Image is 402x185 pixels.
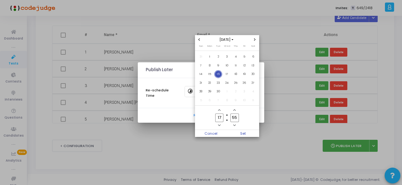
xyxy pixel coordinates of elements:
span: Sun [199,44,203,48]
span: 17 [223,70,231,78]
span: 3 [241,88,248,96]
td: September 19, 2025 [240,70,249,79]
button: Minus a minute [232,123,237,128]
span: 2 [214,53,222,61]
span: 11 [232,62,240,70]
th: Saturday [249,44,258,50]
td: October 3, 2025 [240,87,249,96]
td: August 31, 2025 [197,52,205,61]
td: September 29, 2025 [205,87,214,96]
td: September 23, 2025 [214,79,223,88]
span: 21 [197,79,205,87]
td: September 8, 2025 [205,61,214,70]
span: 4 [249,88,257,96]
span: 7 [214,96,222,104]
span: 19 [241,70,248,78]
span: 14 [197,70,205,78]
span: 1 [206,53,214,61]
span: 20 [249,70,257,78]
span: 26 [241,79,248,87]
span: Thu [234,44,238,48]
td: October 9, 2025 [231,96,240,105]
td: September 26, 2025 [240,79,249,88]
th: Tuesday [214,44,223,50]
th: Monday [205,44,214,50]
button: Add a minute [232,108,237,113]
td: September 4, 2025 [231,52,240,61]
th: Sunday [197,44,205,50]
td: October 10, 2025 [240,96,249,105]
span: 1 [223,88,231,96]
span: 23 [214,79,222,87]
span: 11 [249,96,257,104]
span: 8 [206,62,214,70]
span: 29 [206,88,214,96]
span: 28 [197,88,205,96]
button: Cancel [195,130,227,137]
th: Thursday [231,44,240,50]
th: Wednesday [223,44,232,50]
td: September 20, 2025 [249,70,258,79]
td: September 9, 2025 [214,61,223,70]
span: 16 [214,70,222,78]
td: September 21, 2025 [197,79,205,88]
td: September 5, 2025 [240,52,249,61]
td: September 28, 2025 [197,87,205,96]
td: September 22, 2025 [205,79,214,88]
td: September 30, 2025 [214,87,223,96]
span: 31 [197,53,205,61]
span: Tue [216,44,221,48]
td: September 27, 2025 [249,79,258,88]
span: 15 [206,70,214,78]
span: Fri [243,44,245,48]
span: 9 [232,96,240,104]
td: September 7, 2025 [197,61,205,70]
span: 7 [197,62,205,70]
td: September 3, 2025 [223,52,232,61]
td: September 13, 2025 [249,61,258,70]
td: September 18, 2025 [231,70,240,79]
span: 12 [241,62,248,70]
button: Previous month [197,37,202,42]
button: Set [227,130,259,137]
td: September 6, 2025 [249,52,258,61]
td: September 16, 2025 [214,70,223,79]
span: 18 [232,70,240,78]
span: 24 [223,79,231,87]
span: 8 [223,96,231,104]
span: 9 [214,62,222,70]
span: 27 [249,79,257,87]
span: 10 [241,96,248,104]
td: September 24, 2025 [223,79,232,88]
td: October 1, 2025 [223,87,232,96]
td: September 12, 2025 [240,61,249,70]
span: 10 [223,62,231,70]
td: October 5, 2025 [197,96,205,105]
span: Sat [251,44,255,48]
td: September 1, 2025 [205,52,214,61]
td: October 4, 2025 [249,87,258,96]
td: September 2, 2025 [214,52,223,61]
span: 5 [197,96,205,104]
span: [DATE] [218,37,236,42]
span: 3 [223,53,231,61]
td: October 11, 2025 [249,96,258,105]
span: 13 [249,62,257,70]
button: Minus a hour [217,123,222,128]
td: October 7, 2025 [214,96,223,105]
button: Next month [252,37,258,42]
button: Add a hour [217,108,222,113]
button: Choose month and year [218,37,236,42]
td: September 11, 2025 [231,61,240,70]
span: 22 [206,79,214,87]
span: 30 [214,88,222,96]
td: September 14, 2025 [197,70,205,79]
td: September 10, 2025 [223,61,232,70]
span: 5 [241,53,248,61]
span: 6 [249,53,257,61]
span: 6 [206,96,214,104]
span: 2 [232,88,240,96]
td: October 6, 2025 [205,96,214,105]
